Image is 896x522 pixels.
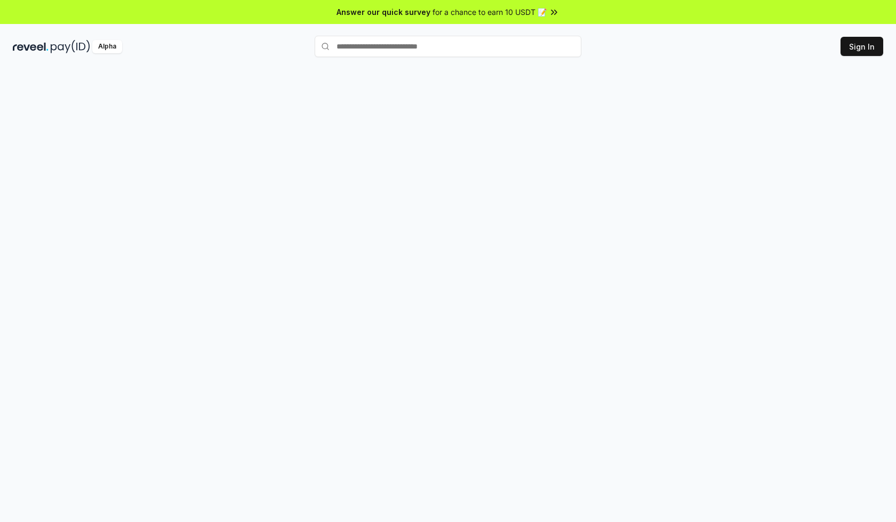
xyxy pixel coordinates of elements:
[51,40,90,53] img: pay_id
[433,6,547,18] span: for a chance to earn 10 USDT 📝
[92,40,122,53] div: Alpha
[13,40,49,53] img: reveel_dark
[841,37,883,56] button: Sign In
[337,6,430,18] span: Answer our quick survey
